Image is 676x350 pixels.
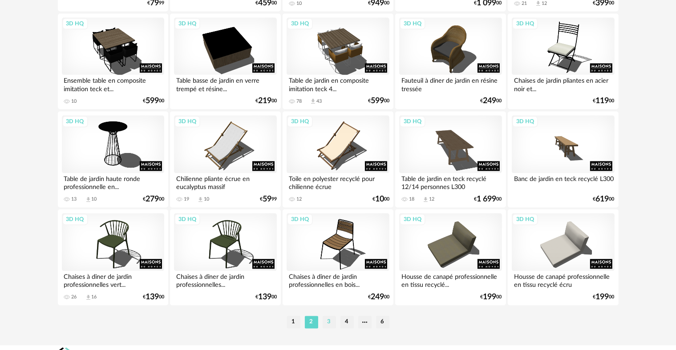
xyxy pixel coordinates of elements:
[371,294,384,300] span: 249
[429,196,434,202] div: 12
[593,98,615,104] div: € 00
[409,196,414,202] div: 18
[399,75,502,93] div: Fauteuil à dîner de jardin en résine tressée
[296,98,302,105] div: 78
[174,213,200,225] div: 3D HQ
[323,316,336,328] li: 3
[399,271,502,289] div: Housse de canapé professionnelle en tissu recyclé...
[310,98,316,105] span: Download icon
[72,98,77,105] div: 10
[170,209,280,305] a: 3D HQ Chaises à dîner de jardin professionnelles... €13900
[72,196,77,202] div: 13
[400,116,425,127] div: 3D HQ
[174,116,200,127] div: 3D HQ
[422,196,429,203] span: Download icon
[481,98,502,104] div: € 00
[255,294,277,300] div: € 00
[170,111,280,207] a: 3D HQ Chilienne pliante écrue en eucalyptus massif 19 Download icon 10 €5999
[62,173,164,191] div: Table de jardin haute ronde professionnelle en...
[174,173,276,191] div: Chilienne pliante écrue en eucalyptus massif
[474,196,502,202] div: € 00
[287,18,313,29] div: 3D HQ
[62,213,88,225] div: 3D HQ
[146,196,159,202] span: 279
[62,18,88,29] div: 3D HQ
[395,111,506,207] a: 3D HQ Table de jardin en teck recyclé 12/14 personnes L300 18 Download icon 12 €1 69900
[287,75,389,93] div: Table de jardin en composite imitation teck 4...
[258,98,271,104] span: 219
[316,98,322,105] div: 43
[508,111,618,207] a: 3D HQ Banc de jardin en teck recyclé L300 €61900
[512,271,614,289] div: Housse de canapé professionnelle en tissu recyclé écru
[197,196,204,203] span: Download icon
[58,209,168,305] a: 3D HQ Chaises à dîner de jardin professionnelles vert... 26 Download icon 16 €13900
[287,116,313,127] div: 3D HQ
[593,294,615,300] div: € 00
[376,316,389,328] li: 6
[372,196,389,202] div: € 00
[371,98,384,104] span: 599
[593,196,615,202] div: € 00
[481,294,502,300] div: € 00
[508,209,618,305] a: 3D HQ Housse de canapé professionnelle en tissu recyclé écru €19900
[62,75,164,93] div: Ensemble table en composite imitation teck et...
[283,209,393,305] a: 3D HQ Chaises à dîner de jardin professionnelles en bois... €24900
[283,13,393,109] a: 3D HQ Table de jardin en composite imitation teck 4... 78 Download icon 43 €59900
[596,294,609,300] span: 199
[483,294,497,300] span: 199
[368,98,389,104] div: € 00
[368,294,389,300] div: € 00
[62,271,164,289] div: Chaises à dîner de jardin professionnelles vert...
[85,196,92,203] span: Download icon
[477,196,497,202] span: 1 699
[400,213,425,225] div: 3D HQ
[340,316,354,328] li: 4
[287,213,313,225] div: 3D HQ
[287,316,300,328] li: 1
[512,18,538,29] div: 3D HQ
[143,294,164,300] div: € 00
[263,196,271,202] span: 59
[174,271,276,289] div: Chaises à dîner de jardin professionnelles...
[296,0,302,7] div: 10
[512,75,614,93] div: Chaises de jardin pliantes en acier noir et...
[184,196,189,202] div: 19
[596,196,609,202] span: 619
[170,13,280,109] a: 3D HQ Table basse de jardin en verre trempé et résine... €21900
[512,173,614,191] div: Banc de jardin en teck recyclé L300
[522,0,527,7] div: 21
[258,294,271,300] span: 139
[542,0,547,7] div: 12
[146,98,159,104] span: 599
[92,294,97,300] div: 16
[512,213,538,225] div: 3D HQ
[395,209,506,305] a: 3D HQ Housse de canapé professionnelle en tissu recyclé... €19900
[283,111,393,207] a: 3D HQ Toile en polyester recyclé pour chilienne écrue 12 €1000
[400,18,425,29] div: 3D HQ
[287,271,389,289] div: Chaises à dîner de jardin professionnelles en bois...
[255,98,277,104] div: € 00
[62,116,88,127] div: 3D HQ
[483,98,497,104] span: 249
[399,173,502,191] div: Table de jardin en teck recyclé 12/14 personnes L300
[287,173,389,191] div: Toile en polyester recyclé pour chilienne écrue
[174,18,200,29] div: 3D HQ
[143,98,164,104] div: € 00
[375,196,384,202] span: 10
[512,116,538,127] div: 3D HQ
[92,196,97,202] div: 10
[58,13,168,109] a: 3D HQ Ensemble table en composite imitation teck et... 10 €59900
[395,13,506,109] a: 3D HQ Fauteuil à dîner de jardin en résine tressée €24900
[146,294,159,300] span: 139
[85,294,92,301] span: Download icon
[72,294,77,300] div: 26
[143,196,164,202] div: € 00
[296,196,302,202] div: 12
[305,316,318,328] li: 2
[58,111,168,207] a: 3D HQ Table de jardin haute ronde professionnelle en... 13 Download icon 10 €27900
[174,75,276,93] div: Table basse de jardin en verre trempé et résine...
[260,196,277,202] div: € 99
[596,98,609,104] span: 119
[204,196,209,202] div: 10
[508,13,618,109] a: 3D HQ Chaises de jardin pliantes en acier noir et... €11900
